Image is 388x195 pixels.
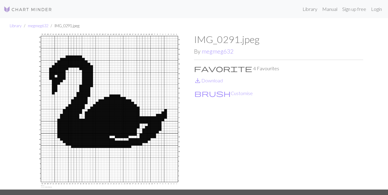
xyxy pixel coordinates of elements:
span: save_alt [194,76,201,85]
span: brush [194,89,231,97]
a: Login [369,3,384,15]
a: megmeg632 [202,48,233,55]
a: megmeg632 [28,23,48,28]
i: Customise [194,90,231,97]
a: Library [300,3,320,15]
h2: By [194,48,363,55]
a: DownloadDownload [194,78,223,83]
a: Library [10,23,22,28]
i: Favourite [194,65,252,72]
h1: IMG_0291.jpeg [194,34,363,45]
a: Sign up free [340,3,369,15]
li: IMG_0291.jpeg [48,23,79,29]
img: Logo [4,6,52,13]
button: CustomiseCustomise [194,89,253,97]
a: Manual [320,3,340,15]
img: Swan [25,34,194,190]
i: Download [194,77,201,84]
p: 4 Favourites [194,65,363,72]
span: favorite [194,64,252,73]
